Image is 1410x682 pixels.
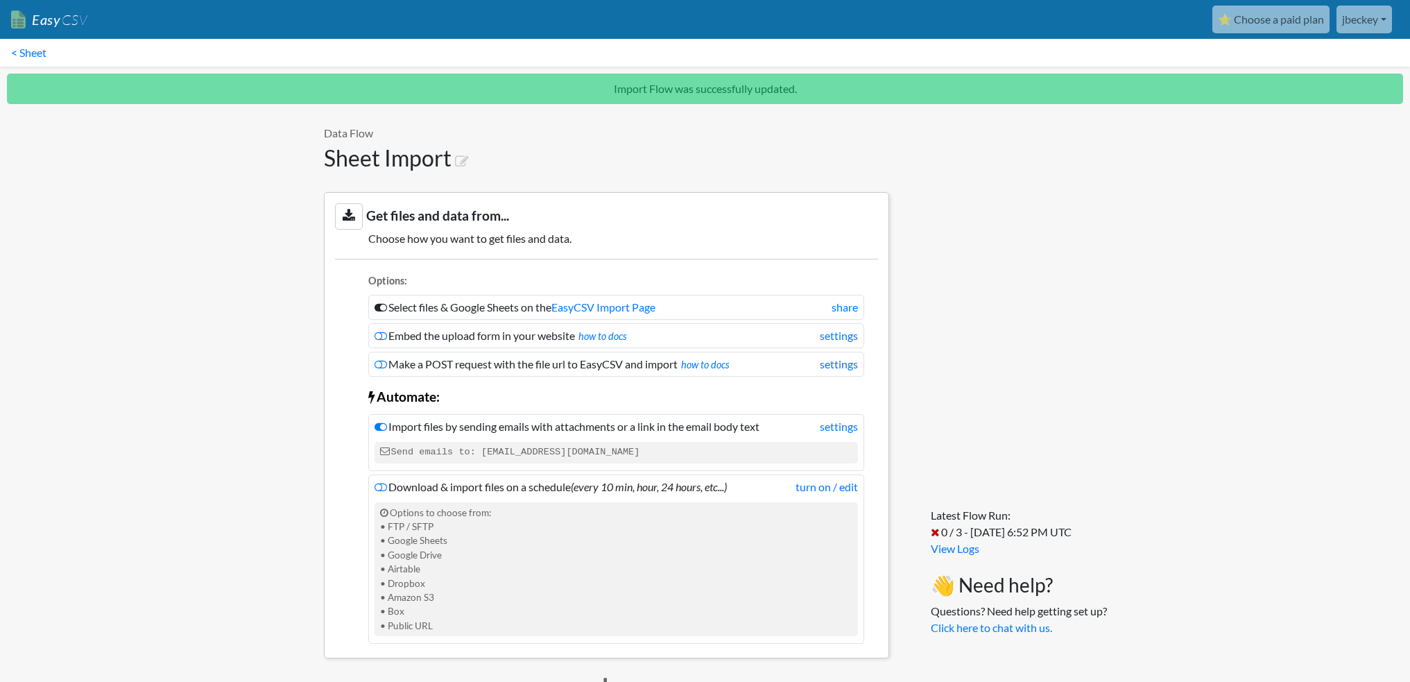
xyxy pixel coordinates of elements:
[931,542,979,555] a: View Logs
[832,299,858,316] a: share
[335,203,878,229] h3: Get files and data from...
[335,232,878,245] h5: Choose how you want to get files and data.
[681,359,730,370] a: how to docs
[931,621,1052,634] a: Click here to chat with us.
[796,479,858,495] a: turn on / edit
[820,327,858,344] a: settings
[820,418,858,435] a: settings
[375,442,858,463] code: Send emails to: [EMAIL_ADDRESS][DOMAIN_NAME]
[368,414,864,470] li: Import files by sending emails with attachments or a link in the email body text
[368,475,864,645] li: Download & import files on a schedule
[571,480,727,493] i: (every 10 min, hour, 24 hours, etc...)
[551,300,655,314] a: EasyCSV Import Page
[375,502,858,637] div: Options to choose from: • FTP / SFTP • Google Sheets • Google Drive • Airtable • Dropbox • Amazon...
[368,273,864,292] li: Options:
[1212,6,1330,33] a: ⭐ Choose a paid plan
[368,323,864,348] li: Embed the upload form in your website
[368,380,864,411] li: Automate:
[931,509,1072,538] span: Latest Flow Run: 0 / 3 - [DATE] 6:52 PM UTC
[60,11,87,28] span: CSV
[11,6,87,34] a: EasyCSV
[324,125,889,142] p: Data Flow
[931,603,1107,636] p: Questions? Need help getting set up?
[820,356,858,373] a: settings
[1336,6,1392,33] a: jbeckey
[931,574,1107,597] h3: 👋 Need help?
[368,352,864,377] li: Make a POST request with the file url to EasyCSV and import
[578,330,627,342] a: how to docs
[368,295,864,320] li: Select files & Google Sheets on the
[7,74,1403,104] p: Import Flow was successfully updated.
[324,145,889,171] h1: Sheet Import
